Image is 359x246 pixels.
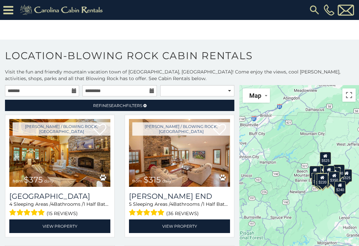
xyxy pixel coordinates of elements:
[13,122,110,136] a: [PERSON_NAME] / Blowing Rock, [GEOGRAPHIC_DATA]
[342,88,356,102] button: Toggle fullscreen view
[320,152,331,165] div: $525
[5,100,234,111] a: RefineSearchFilters
[322,4,336,16] a: [PHONE_NUMBER]
[83,201,114,207] span: 1 Half Baths /
[9,119,110,187] a: Mountain Song Lodge from $375 daily
[334,181,346,194] div: $240
[333,165,345,177] div: $930
[129,201,230,218] div: Sleeping Areas / Bathrooms / Sleeps:
[129,192,230,201] h3: Moss End
[47,209,78,218] span: (15 reviews)
[9,119,110,187] img: Mountain Song Lodge
[9,192,110,201] h3: Mountain Song Lodge
[249,92,261,99] span: Map
[129,192,230,201] a: [PERSON_NAME] End
[317,174,328,186] div: $220
[129,119,230,187] img: Moss End
[329,168,340,180] div: $226
[170,201,173,207] span: 4
[162,179,172,184] span: daily
[314,174,326,186] div: $355
[9,219,110,233] a: View Property
[51,201,54,207] span: 4
[9,201,12,207] span: 4
[109,103,126,108] span: Search
[132,179,142,184] span: from
[9,201,110,218] div: Sleeping Areas / Bathrooms / Sleeps:
[129,219,230,233] a: View Property
[341,169,352,182] div: $325
[323,166,335,178] div: $150
[44,179,54,184] span: daily
[316,173,327,186] div: $165
[309,166,321,179] div: $400
[144,175,161,184] span: $315
[166,209,199,218] span: (36 reviews)
[328,172,340,184] div: $350
[243,88,270,103] button: Change map style
[308,4,320,16] img: search-regular.svg
[129,201,132,207] span: 5
[17,3,108,17] img: Khaki-logo.png
[312,173,323,185] div: $410
[13,179,23,184] span: from
[129,119,230,187] a: Moss End from $315 daily
[9,192,110,201] a: [GEOGRAPHIC_DATA]
[203,201,233,207] span: 1 Half Baths /
[93,103,142,108] span: Refine Filters
[24,175,43,184] span: $375
[132,122,230,136] a: [PERSON_NAME] / Blowing Rock, [GEOGRAPHIC_DATA]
